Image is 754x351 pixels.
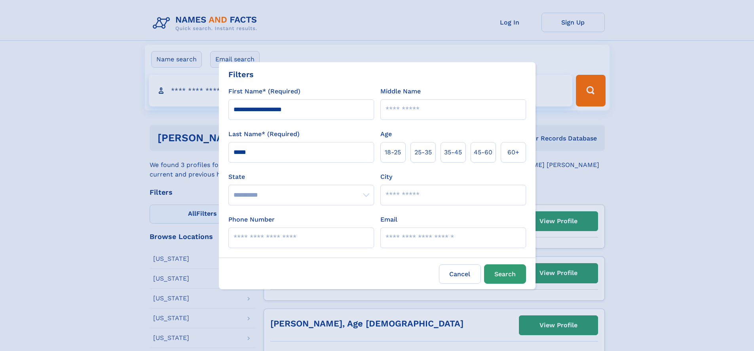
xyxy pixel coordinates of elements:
div: Filters [228,68,254,80]
span: 35‑45 [444,148,462,157]
span: 45‑60 [474,148,492,157]
button: Search [484,264,526,284]
label: First Name* (Required) [228,87,300,96]
label: City [380,172,392,182]
span: 60+ [507,148,519,157]
label: Age [380,129,392,139]
label: Middle Name [380,87,421,96]
label: Email [380,215,397,224]
span: 18‑25 [385,148,401,157]
label: State [228,172,374,182]
label: Last Name* (Required) [228,129,300,139]
label: Cancel [439,264,481,284]
label: Phone Number [228,215,275,224]
span: 25‑35 [414,148,432,157]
